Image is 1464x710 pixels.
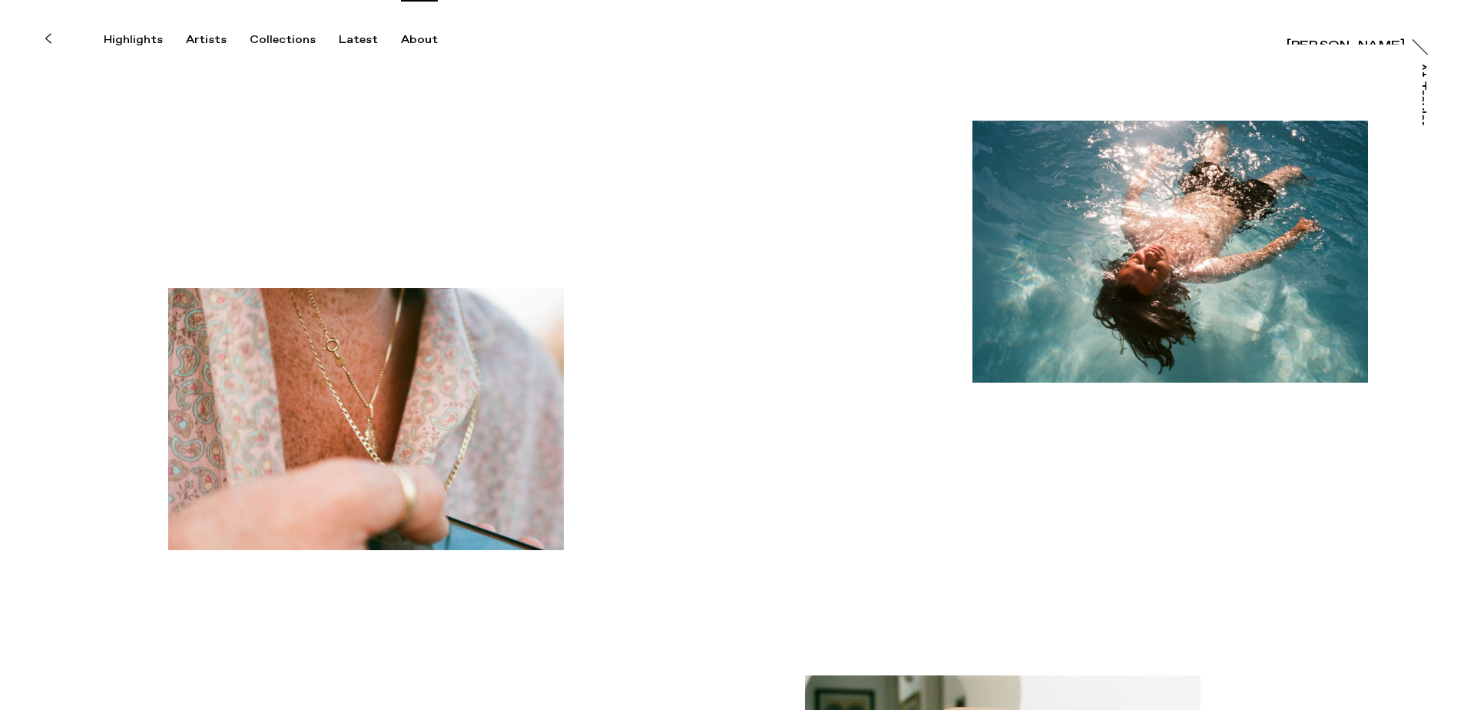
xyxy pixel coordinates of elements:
button: Artists [186,33,250,47]
div: Highlights [104,33,163,47]
div: At Trayler [1415,62,1427,128]
div: Collections [250,33,316,47]
div: About [401,33,438,47]
div: Artists [186,33,227,47]
button: Highlights [104,33,186,47]
button: Collections [250,33,339,47]
button: About [401,33,461,47]
button: Latest [339,33,401,47]
a: [PERSON_NAME] [1287,29,1405,45]
a: At Trayler [1423,62,1438,125]
div: Latest [339,33,378,47]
